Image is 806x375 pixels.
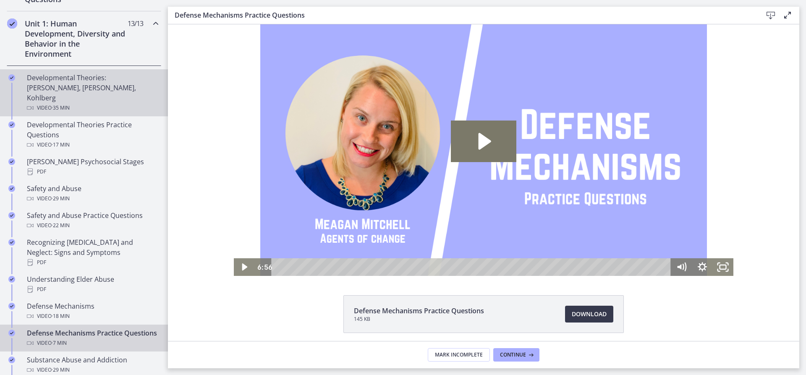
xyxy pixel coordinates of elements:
[8,276,15,283] i: Completed
[500,351,526,358] span: Continue
[27,210,158,231] div: Safety and Abuse Practice Questions
[27,274,158,294] div: Understanding Elder Abuse
[8,239,15,246] i: Completed
[175,10,749,20] h3: Defense Mechanisms Practice Questions
[27,301,158,321] div: Defense Mechanisms
[52,311,70,321] span: · 18 min
[8,74,15,81] i: Completed
[27,355,158,375] div: Substance Abuse and Addiction
[52,103,70,113] span: · 35 min
[27,140,158,150] div: Video
[524,234,545,252] button: Show settings menu
[8,357,15,363] i: Completed
[27,365,158,375] div: Video
[27,103,158,113] div: Video
[572,309,607,319] span: Download
[354,306,484,316] span: Defense Mechanisms Practice Questions
[27,120,158,150] div: Developmental Theories Practice Questions
[8,185,15,192] i: Completed
[545,234,566,252] button: Fullscreen
[27,194,158,204] div: Video
[8,212,15,219] i: Completed
[52,338,67,348] span: · 7 min
[27,237,158,267] div: Recognizing [MEDICAL_DATA] and Neglect: Signs and Symptoms
[27,220,158,231] div: Video
[27,157,158,177] div: [PERSON_NAME] Psychosocial Stages
[111,234,498,252] div: Playbar
[8,158,15,165] i: Completed
[25,18,127,59] h2: Unit 1: Human Development, Diversity and Behavior in the Environment
[283,96,348,138] button: Play Video: cbe1sppt4o1cl02sibig.mp4
[52,194,70,204] span: · 29 min
[27,338,158,348] div: Video
[66,234,87,252] button: Play Video
[27,311,158,321] div: Video
[565,306,613,323] a: Download
[7,18,17,29] i: Completed
[27,328,158,348] div: Defense Mechanisms Practice Questions
[27,284,158,294] div: PDF
[428,348,490,362] button: Mark Incomplete
[8,330,15,336] i: Completed
[27,257,158,267] div: PDF
[128,18,143,29] span: 13 / 13
[354,316,484,323] span: 145 KB
[52,365,70,375] span: · 29 min
[493,348,539,362] button: Continue
[27,167,158,177] div: PDF
[8,121,15,128] i: Completed
[8,303,15,309] i: Completed
[168,24,799,276] iframe: Video Lesson
[503,234,524,252] button: Mute
[52,140,70,150] span: · 17 min
[27,73,158,113] div: Developmental Theories: [PERSON_NAME], [PERSON_NAME], Kohlberg
[435,351,483,358] span: Mark Incomplete
[27,184,158,204] div: Safety and Abuse
[52,220,70,231] span: · 22 min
